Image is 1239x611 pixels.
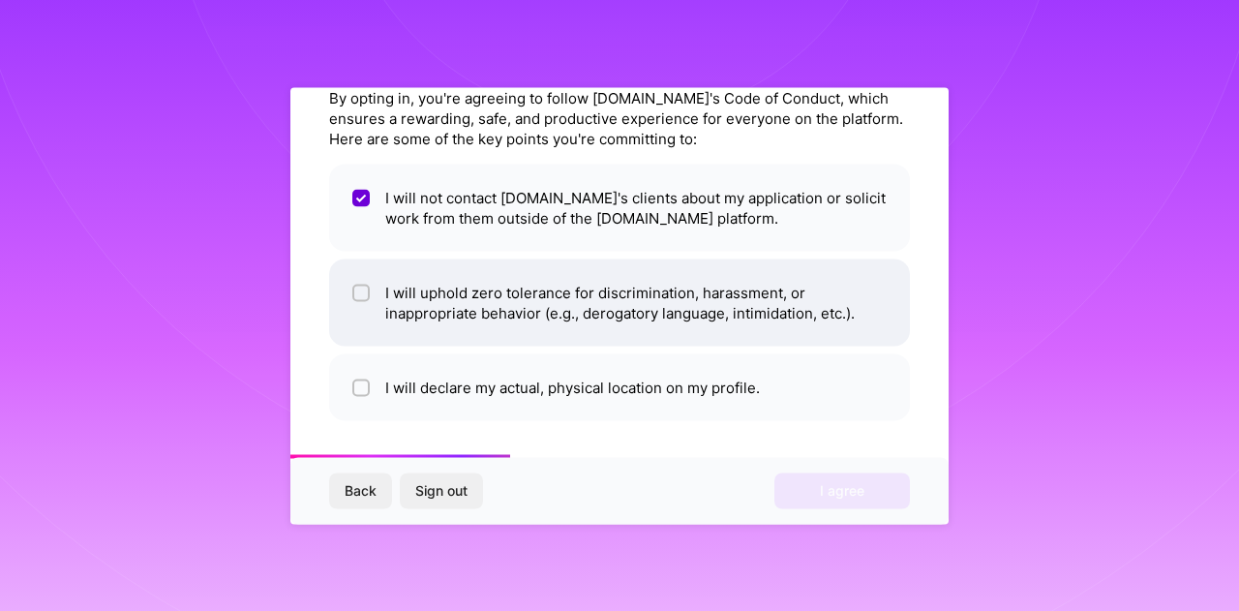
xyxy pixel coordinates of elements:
li: I will not contact [DOMAIN_NAME]'s clients about my application or solicit work from them outside... [329,164,910,251]
span: Sign out [415,481,468,501]
button: Back [329,474,392,508]
button: Sign out [400,474,483,508]
li: I will uphold zero tolerance for discrimination, harassment, or inappropriate behavior (e.g., der... [329,259,910,346]
div: By opting in, you're agreeing to follow [DOMAIN_NAME]'s Code of Conduct, which ensures a rewardin... [329,87,910,148]
li: I will declare my actual, physical location on my profile. [329,353,910,420]
span: Back [345,481,377,501]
